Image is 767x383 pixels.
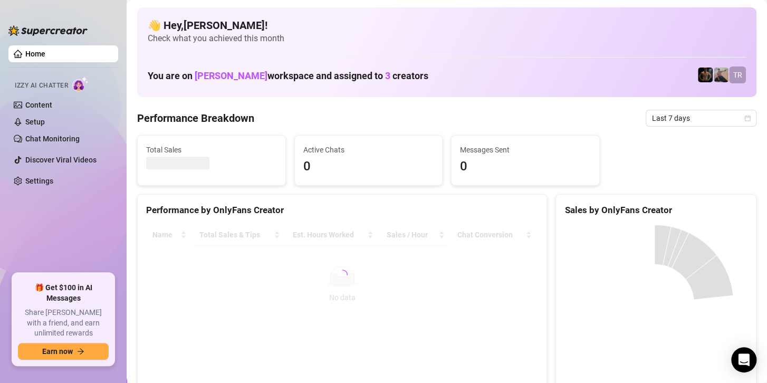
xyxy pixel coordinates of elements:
h1: You are on workspace and assigned to creators [148,70,428,82]
span: calendar [744,115,751,121]
div: Sales by OnlyFans Creator [564,203,747,217]
img: logo-BBDzfeDw.svg [8,25,88,36]
span: [PERSON_NAME] [195,70,267,81]
a: Setup [25,118,45,126]
span: Check what you achieved this month [148,33,746,44]
span: Active Chats [303,144,434,156]
span: 3 [385,70,390,81]
span: loading [337,270,348,280]
span: 0 [460,157,591,177]
img: AI Chatter [72,76,89,92]
span: Messages Sent [460,144,591,156]
h4: Performance Breakdown [137,111,254,126]
span: Total Sales [146,144,277,156]
a: Discover Viral Videos [25,156,97,164]
img: Trent [698,68,713,82]
a: Settings [25,177,53,185]
button: Earn nowarrow-right [18,343,109,360]
div: Open Intercom Messenger [731,347,756,372]
span: Share [PERSON_NAME] with a friend, and earn unlimited rewards [18,308,109,339]
span: Earn now [42,347,73,356]
img: LC [714,68,728,82]
span: arrow-right [77,348,84,355]
a: Chat Monitoring [25,135,80,143]
span: 0 [303,157,434,177]
a: Content [25,101,52,109]
span: 🎁 Get $100 in AI Messages [18,283,109,303]
span: Last 7 days [652,110,750,126]
span: TR [733,69,742,81]
div: Performance by OnlyFans Creator [146,203,538,217]
a: Home [25,50,45,58]
h4: 👋 Hey, [PERSON_NAME] ! [148,18,746,33]
span: Izzy AI Chatter [15,81,68,91]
